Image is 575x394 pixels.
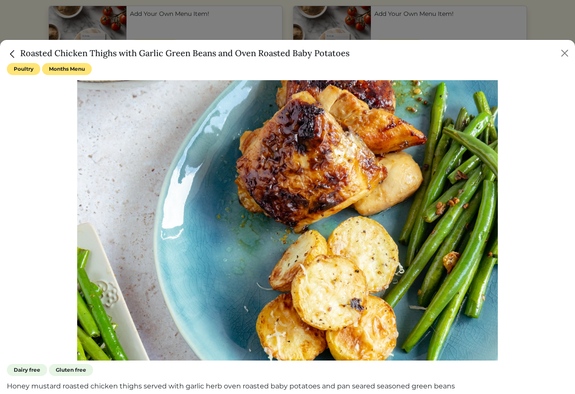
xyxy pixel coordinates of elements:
h5: Roasted Chicken Thighs with Garlic Green Beans and Oven Roasted Baby Potatoes [7,47,349,60]
p: Honey mustard roasted chicken thighs served with garlic herb oven roasted baby potatoes and pan s... [7,381,568,391]
img: e2bf4476862d862500e2c85db167a558 [77,80,498,361]
a: Close [7,48,20,58]
span: Dairy free [7,364,47,376]
span: Poultry [7,63,40,75]
span: Months Menu [42,63,92,75]
img: back_caret-0738dc900bf9763b5e5a40894073b948e17d9601fd527fca9689b06ce300169f.svg [7,48,18,60]
span: Gluten free [49,364,93,376]
button: Close [558,46,572,60]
